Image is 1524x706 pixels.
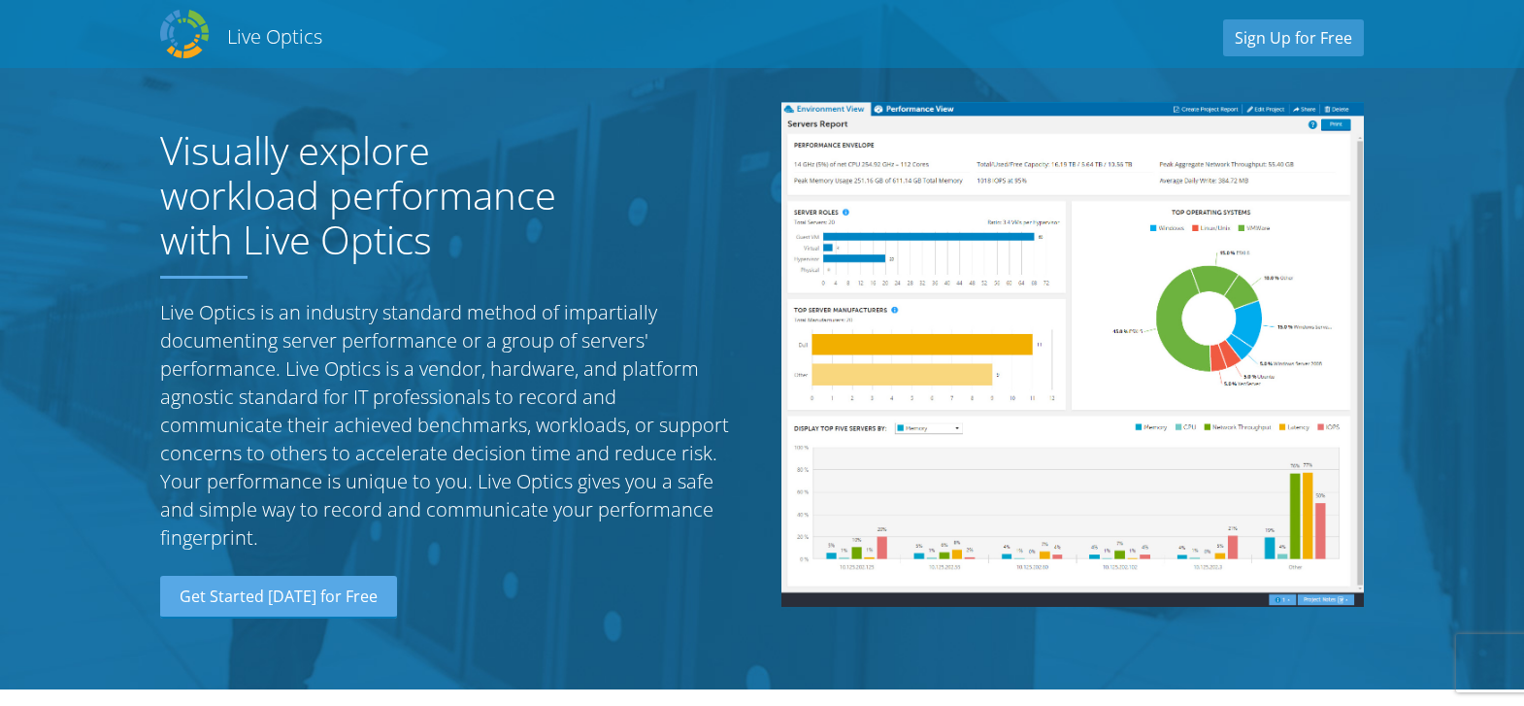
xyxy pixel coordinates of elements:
[160,128,597,262] h1: Visually explore workload performance with Live Optics
[1223,19,1364,56] a: Sign Up for Free
[160,10,209,58] img: Dell Dpack
[781,102,1364,607] img: Server Report
[227,23,322,50] h2: Live Optics
[160,298,743,552] p: Live Optics is an industry standard method of impartially documenting server performance or a gro...
[160,576,397,619] a: Get Started [DATE] for Free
